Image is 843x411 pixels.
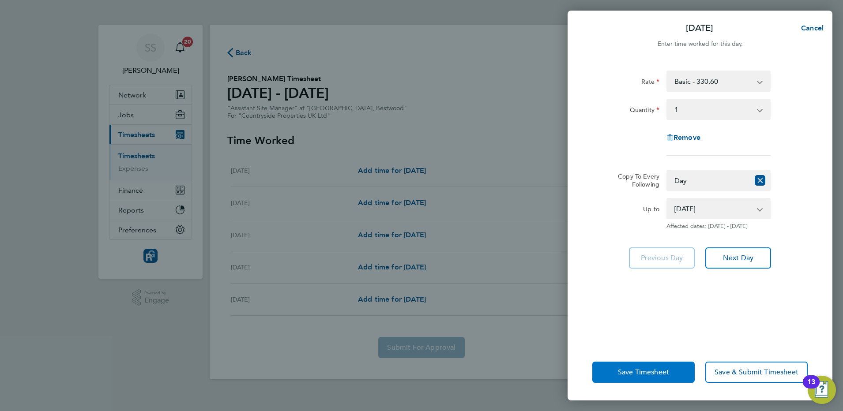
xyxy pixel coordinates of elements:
[723,254,753,262] span: Next Day
[705,247,771,269] button: Next Day
[641,78,659,88] label: Rate
[715,368,798,377] span: Save & Submit Timesheet
[807,382,815,393] div: 13
[755,171,765,190] button: Reset selection
[630,106,659,116] label: Quantity
[674,133,700,142] span: Remove
[686,22,713,34] p: [DATE]
[666,223,771,230] span: Affected dates: [DATE] - [DATE]
[611,172,659,188] label: Copy To Every Following
[798,24,824,32] span: Cancel
[643,205,659,216] label: Up to
[808,376,836,404] button: Open Resource Center, 13 new notifications
[618,368,669,377] span: Save Timesheet
[705,362,808,383] button: Save & Submit Timesheet
[592,362,695,383] button: Save Timesheet
[568,39,832,49] div: Enter time worked for this day.
[666,134,700,141] button: Remove
[787,19,832,37] button: Cancel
